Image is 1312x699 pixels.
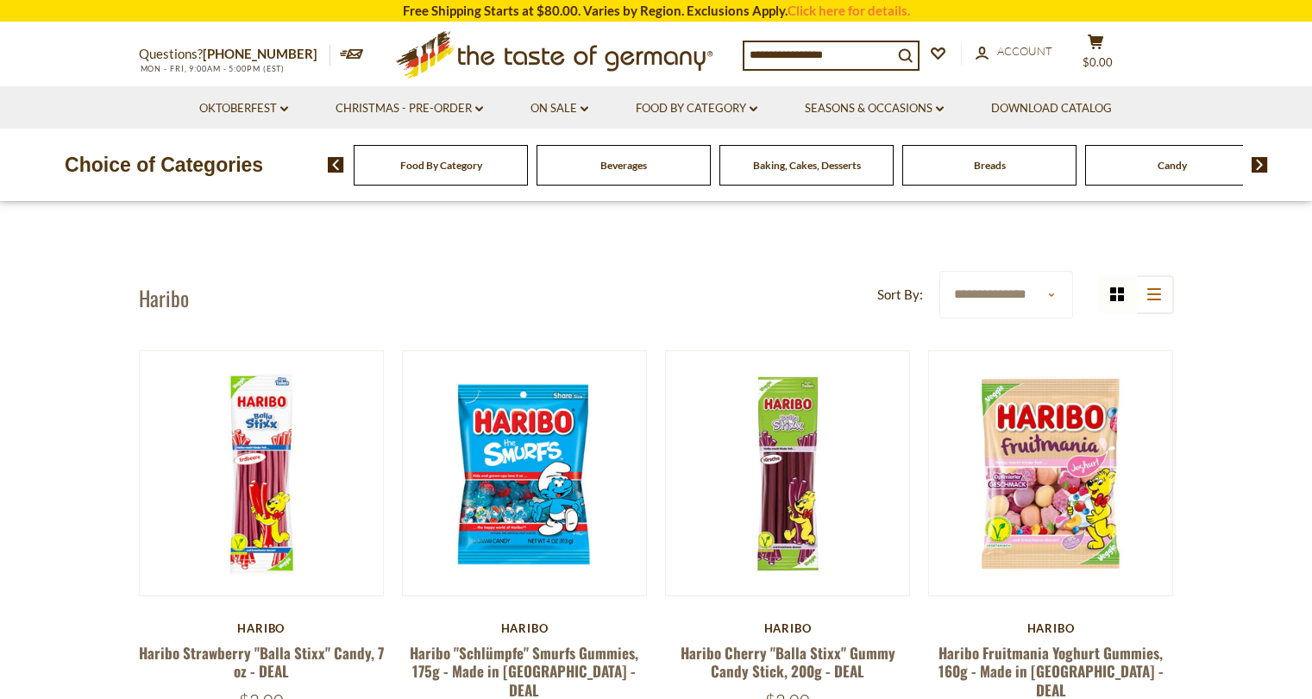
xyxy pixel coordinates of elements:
[336,99,483,118] a: Christmas - PRE-ORDER
[665,621,911,635] div: Haribo
[140,351,384,595] img: Haribo Balla Stixx
[139,621,385,635] div: Haribo
[974,159,1006,172] a: Breads
[681,642,895,682] a: Haribo Cherry "Balla Stixx" Gummy Candy Stick, 200g - DEAL
[976,42,1052,61] a: Account
[139,642,384,682] a: Haribo Strawberry "Balla Stixx" Candy, 7 oz - DEAL
[788,3,910,18] a: Click here for details.
[203,46,317,61] a: [PHONE_NUMBER]
[753,159,861,172] a: Baking, Cakes, Desserts
[139,43,330,66] p: Questions?
[666,351,910,595] img: Haribo Balla Stixx Cherry
[636,99,757,118] a: Food By Category
[1158,159,1187,172] a: Candy
[600,159,647,172] a: Beverages
[139,64,286,73] span: MON - FRI, 9:00AM - 5:00PM (EST)
[402,621,648,635] div: Haribo
[997,44,1052,58] span: Account
[530,99,588,118] a: On Sale
[403,351,647,595] img: Haribo The Smurfs Gummies
[139,285,189,311] h1: Haribo
[1252,157,1268,173] img: next arrow
[928,621,1174,635] div: Haribo
[805,99,944,118] a: Seasons & Occasions
[199,99,288,118] a: Oktoberfest
[991,99,1112,118] a: Download Catalog
[1070,34,1122,77] button: $0.00
[929,351,1173,595] img: Haribo Fruitmania Yoghurt
[328,157,344,173] img: previous arrow
[877,284,923,305] label: Sort By:
[400,159,482,172] a: Food By Category
[1083,55,1113,69] span: $0.00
